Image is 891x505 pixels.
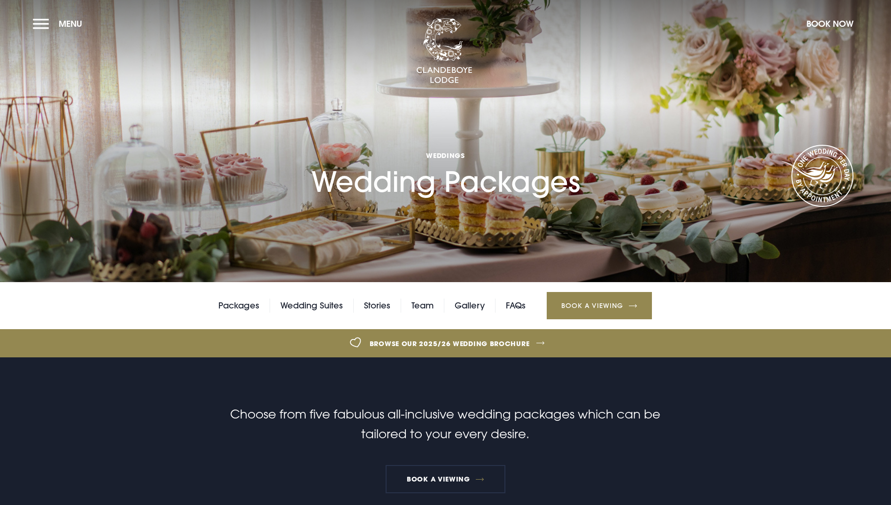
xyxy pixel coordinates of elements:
button: Menu [33,14,87,34]
a: Stories [364,299,390,313]
p: Choose from five fabulous all-inclusive wedding packages which can be tailored to your every desire. [222,404,669,444]
h1: Wedding Packages [311,88,580,198]
span: Weddings [311,151,580,160]
img: Clandeboye Lodge [416,18,473,84]
a: Book a Viewing [547,292,652,319]
a: Wedding Suites [280,299,343,313]
button: Book Now [802,14,858,34]
a: Gallery [455,299,485,313]
a: Team [411,299,434,313]
a: FAQs [506,299,526,313]
a: Book a Viewing [386,465,506,493]
span: Menu [59,18,82,29]
a: Packages [218,299,259,313]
